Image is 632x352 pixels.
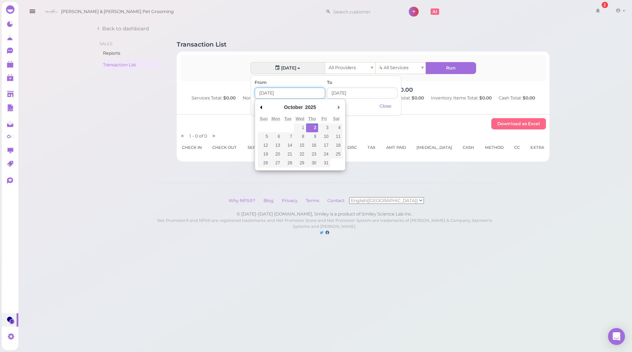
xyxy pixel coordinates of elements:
[177,139,207,156] th: Check in
[331,6,399,17] input: Search customer
[258,141,270,150] button: 12
[96,25,149,32] a: Back to dashboard
[302,198,323,203] a: Terms
[509,139,525,156] th: CC
[296,116,304,121] abbr: Wednesday
[225,198,259,203] a: Why NPS®?
[381,139,411,156] th: Amt Paid
[306,132,318,141] button: 9
[608,328,625,345] div: Open Intercom Messenger
[61,2,174,22] span: [PERSON_NAME] & [PERSON_NAME] Pet Grooming
[294,150,306,159] button: 22
[457,139,479,156] th: Cash
[270,132,282,141] button: 6
[318,123,330,132] button: 3
[282,150,294,159] button: 21
[270,159,282,168] button: 27
[322,116,327,121] abbr: Friday
[251,62,325,74] button: [DATE]
[282,141,294,150] button: 14
[255,87,325,99] input: Use the arrow keys to pick a date
[335,102,342,113] button: Next Month
[427,95,495,101] div: Inventory Items Total:
[99,60,163,70] a: Transaction List
[318,132,330,141] button: 10
[260,116,268,121] abbr: Sunday
[491,118,546,129] button: Download as Excel
[258,132,270,141] button: 5
[260,198,277,203] a: Blog
[412,95,424,101] b: $0.00
[177,41,226,48] h1: Transaction List
[192,133,194,139] span: -
[150,211,499,217] div: © [DATE]–[DATE] [DOMAIN_NAME], Smiley is a product of Smiley Science Lab Inc.
[255,79,267,86] label: From
[373,101,397,112] div: Close
[270,141,282,150] button: 13
[330,123,342,132] button: 4
[602,2,608,8] div: 2
[330,132,342,141] button: 11
[284,116,291,121] abbr: Tuesday
[239,95,322,101] div: None-Balance Services Total:
[272,116,280,121] abbr: Monday
[242,139,273,156] th: Services
[379,65,408,70] span: ↳ All Services
[306,141,318,150] button: 16
[99,41,163,47] li: Sales
[333,116,340,121] abbr: Saturday
[204,133,207,139] span: 0
[479,95,492,101] b: $0.00
[327,79,332,86] label: To
[523,95,535,101] b: $0.00
[294,141,306,150] button: 15
[207,139,242,156] th: Check out
[258,150,270,159] button: 19
[283,102,304,113] div: October
[330,150,342,159] button: 25
[258,159,270,168] button: 26
[480,139,509,156] th: Method
[495,95,539,101] div: Cash Total:
[308,116,316,121] abbr: Thursday
[282,132,294,141] button: 7
[282,159,294,168] button: 28
[330,141,342,150] button: 18
[306,123,318,132] button: 2
[362,139,381,156] th: Tax
[318,141,330,150] button: 17
[318,159,330,168] button: 31
[525,139,549,156] th: Extra
[306,159,318,168] button: 30
[270,150,282,159] button: 20
[294,123,306,132] button: 1
[99,48,163,58] a: Reports
[223,95,236,101] b: $0.00
[342,139,362,156] th: Disc
[294,132,306,141] button: 8
[189,133,192,139] span: 1
[195,133,199,139] span: 0
[306,150,318,159] button: 23
[411,139,457,156] th: [MEDICAL_DATA]
[199,133,203,139] span: of
[304,102,317,113] div: 2025
[426,62,476,74] button: Run
[318,150,330,159] button: 24
[188,95,239,101] div: Services Total:
[324,198,349,203] a: Contact
[157,218,492,229] small: Net Promoter® and NPS® are registered trademarks and Net Promoter Score and Net Promoter System a...
[294,159,306,168] button: 29
[177,86,549,93] h4: Money Earned(include tips): $0.00
[278,198,301,203] a: Privacy
[258,102,265,113] button: Previous Month
[329,65,356,70] span: All Providers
